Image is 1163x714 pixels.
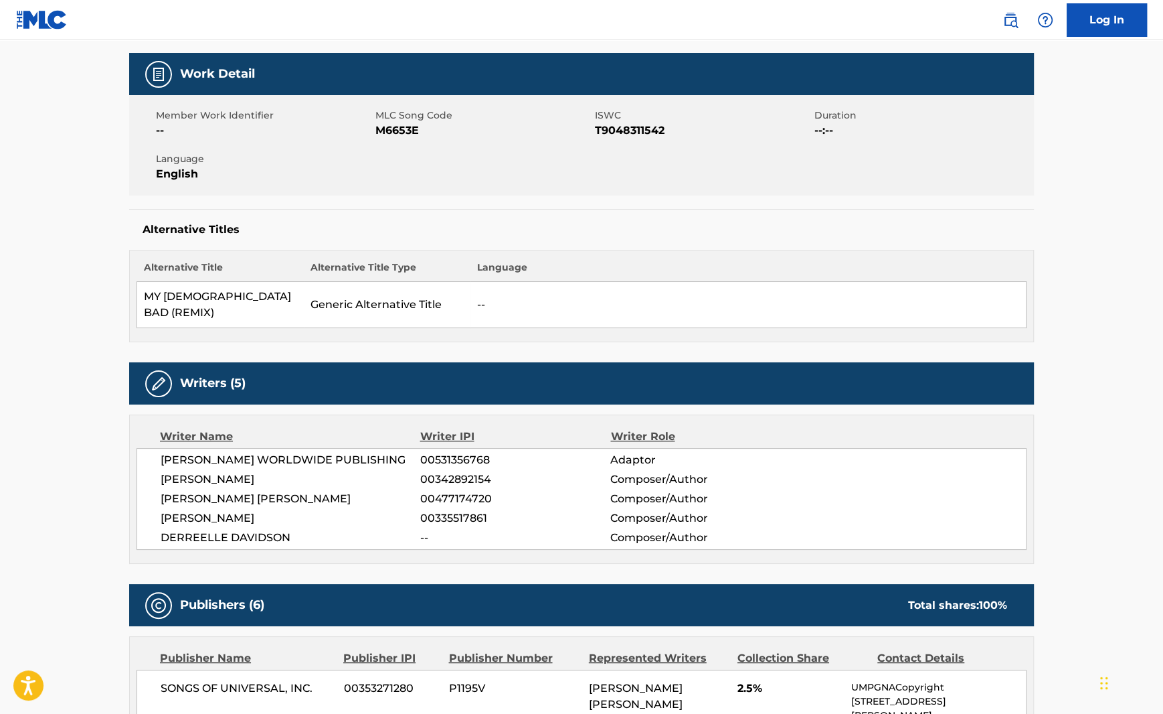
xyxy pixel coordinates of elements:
[470,282,1026,328] td: --
[851,681,1026,695] p: UMPGNACopyright
[1002,12,1018,28] img: search
[343,650,438,666] div: Publisher IPI
[304,261,470,282] th: Alternative Title Type
[156,152,372,166] span: Language
[979,599,1007,612] span: 100 %
[156,166,372,182] span: English
[589,682,683,711] span: [PERSON_NAME] [PERSON_NAME]
[156,123,372,139] span: --
[160,650,333,666] div: Publisher Name
[161,510,420,526] span: [PERSON_NAME]
[610,429,784,445] div: Writer Role
[151,376,167,392] img: Writers
[595,123,811,139] span: T9048311542
[470,261,1026,282] th: Language
[156,109,372,123] span: Member Work Identifier
[304,282,470,328] td: Generic Alternative Title
[160,429,420,445] div: Writer Name
[610,491,784,507] span: Composer/Author
[610,510,784,526] span: Composer/Author
[420,510,610,526] span: 00335517861
[877,650,1007,666] div: Contact Details
[595,109,811,123] span: ISWC
[420,530,610,546] span: --
[814,109,1031,123] span: Duration
[375,109,592,123] span: MLC Song Code
[737,681,841,697] span: 2.5%
[449,681,579,697] span: P1195V
[375,123,592,139] span: M6653E
[814,123,1031,139] span: --:--
[151,66,167,82] img: Work Detail
[180,376,246,391] h5: Writers (5)
[1100,663,1108,703] div: Drag
[180,597,264,613] h5: Publishers (6)
[997,7,1024,33] a: Public Search
[344,681,439,697] span: 00353271280
[1067,3,1147,37] a: Log In
[180,66,255,82] h5: Work Detail
[420,452,610,468] span: 00531356768
[610,452,784,468] span: Adaptor
[908,597,1007,614] div: Total shares:
[420,429,611,445] div: Writer IPI
[737,650,867,666] div: Collection Share
[610,530,784,546] span: Composer/Author
[137,282,304,328] td: MY [DEMOGRAPHIC_DATA] BAD (REMIX)
[16,10,68,29] img: MLC Logo
[420,491,610,507] span: 00477174720
[161,681,334,697] span: SONGS OF UNIVERSAL, INC.
[1096,650,1163,714] iframe: Chat Widget
[161,472,420,488] span: [PERSON_NAME]
[420,472,610,488] span: 00342892154
[589,650,727,666] div: Represented Writers
[151,597,167,614] img: Publishers
[1032,7,1059,33] div: Help
[161,452,420,468] span: [PERSON_NAME] WORLDWIDE PUBLISHING
[161,491,420,507] span: [PERSON_NAME] [PERSON_NAME]
[1037,12,1053,28] img: help
[161,530,420,546] span: DERREELLE DAVIDSON
[610,472,784,488] span: Composer/Author
[137,261,304,282] th: Alternative Title
[448,650,578,666] div: Publisher Number
[143,223,1020,236] h5: Alternative Titles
